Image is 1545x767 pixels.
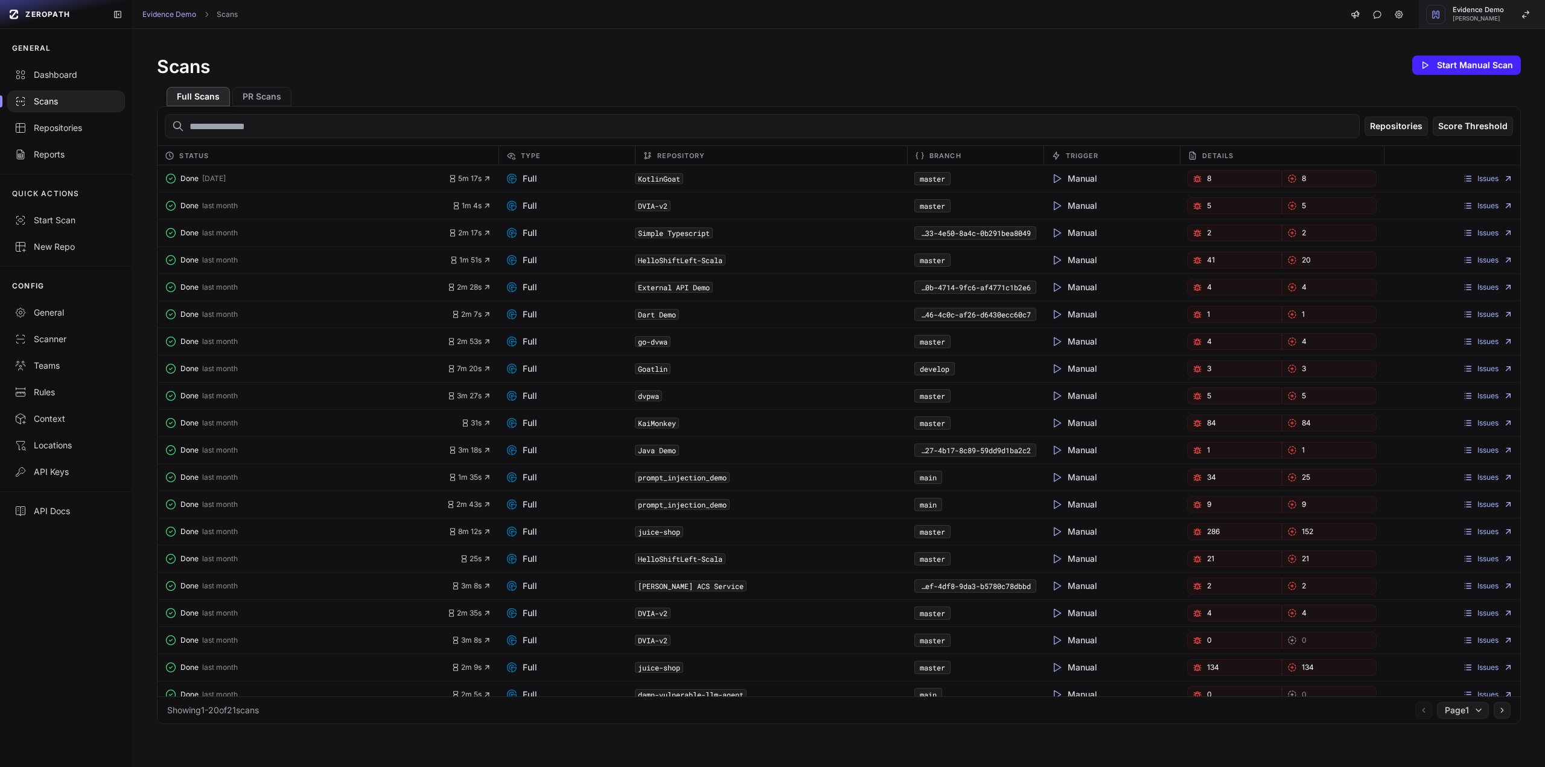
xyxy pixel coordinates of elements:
a: 41 [1187,252,1282,269]
a: 1 [1282,306,1377,323]
button: 84 [1187,415,1282,431]
button: 1m 51s [450,255,491,265]
span: 25 [1302,473,1310,482]
button: 4 [1282,279,1377,296]
span: 41 [1207,255,1215,265]
button: 5 [1282,387,1377,404]
div: Reports [14,148,118,161]
span: Done [180,201,199,211]
span: 2m 53s [447,337,491,346]
button: 1 [1187,306,1282,323]
button: 21 [1187,550,1282,567]
button: 84 [1282,415,1377,431]
a: master [920,608,945,618]
a: 3 [1282,360,1377,377]
span: last month [202,445,238,455]
button: 0 [1282,686,1377,703]
button: Done last month [165,442,448,459]
span: 21 [1207,554,1214,564]
a: master [920,554,945,564]
span: Done [180,282,199,292]
span: 286 [1207,527,1220,536]
span: last month [202,337,238,346]
button: 1 [1282,442,1377,459]
span: 3 [1302,364,1306,374]
button: Full Scans [167,87,230,106]
span: Done [180,255,199,265]
button: Done last month [165,333,447,350]
button: Repositories [1365,116,1428,136]
div: Scans [14,95,118,107]
span: 1m 4s [452,201,491,211]
span: Done [180,391,199,401]
span: Done [180,364,199,374]
span: 4 [1302,337,1307,346]
div: Context [14,413,118,425]
div: Teams [14,360,118,372]
button: Done last month [165,632,451,649]
span: 25s [460,554,491,564]
span: last month [202,364,238,374]
a: 0 [1282,632,1377,649]
button: 2m 28s [447,282,491,292]
button: 5 [1187,387,1282,404]
span: 5 [1302,201,1306,211]
a: 3 [1187,360,1282,377]
span: 1 [1302,310,1305,319]
button: 2 [1282,224,1377,241]
span: last month [202,201,238,211]
a: 8 [1187,170,1282,187]
button: 2 [1282,578,1377,594]
a: 4 [1282,605,1377,622]
button: 8m 12s [448,527,491,536]
button: 4 [1187,279,1282,296]
button: Done last month [165,197,451,214]
a: Issues [1463,473,1513,482]
span: 84 [1207,418,1216,428]
span: [DATE] [202,174,226,183]
a: Issues [1463,337,1513,346]
button: 3e2241d1-57ef-4df8-9da3-b5780c78dbbd [914,579,1036,593]
span: 3m 8s [451,635,491,645]
button: 2 [1187,224,1282,241]
button: PR Scans [232,87,291,106]
button: 2m 17s [448,228,491,238]
span: 20 [1302,255,1311,265]
a: Issues [1463,663,1513,672]
a: Issues [1463,500,1513,509]
a: 5 [1187,197,1282,214]
a: 4 [1282,333,1377,350]
span: Done [180,337,199,346]
a: Issues [1463,445,1513,455]
span: 3 [1207,364,1211,374]
button: 5m 17s [448,174,491,183]
button: cf8851b7-af33-4e50-8a4c-0b291bea8049 [914,226,1036,240]
button: 20 [1282,252,1377,269]
a: Issues [1463,418,1513,428]
a: develop [920,364,949,374]
span: last month [202,581,238,591]
button: Done last month [165,605,447,622]
a: 1 [1187,442,1282,459]
button: 3m 18s [448,445,491,455]
a: 2 [1187,578,1282,594]
span: 1 [1207,445,1210,455]
a: 34 [1187,469,1282,486]
span: ZEROPATH [25,10,70,19]
span: Done [180,310,199,319]
span: 152 [1302,527,1313,536]
button: 1m 35s [448,473,491,482]
span: 5 [1207,201,1211,211]
span: last month [202,310,238,319]
button: a8691f60-6346-4c0c-af26-d6430ecc60c7 [914,308,1036,321]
